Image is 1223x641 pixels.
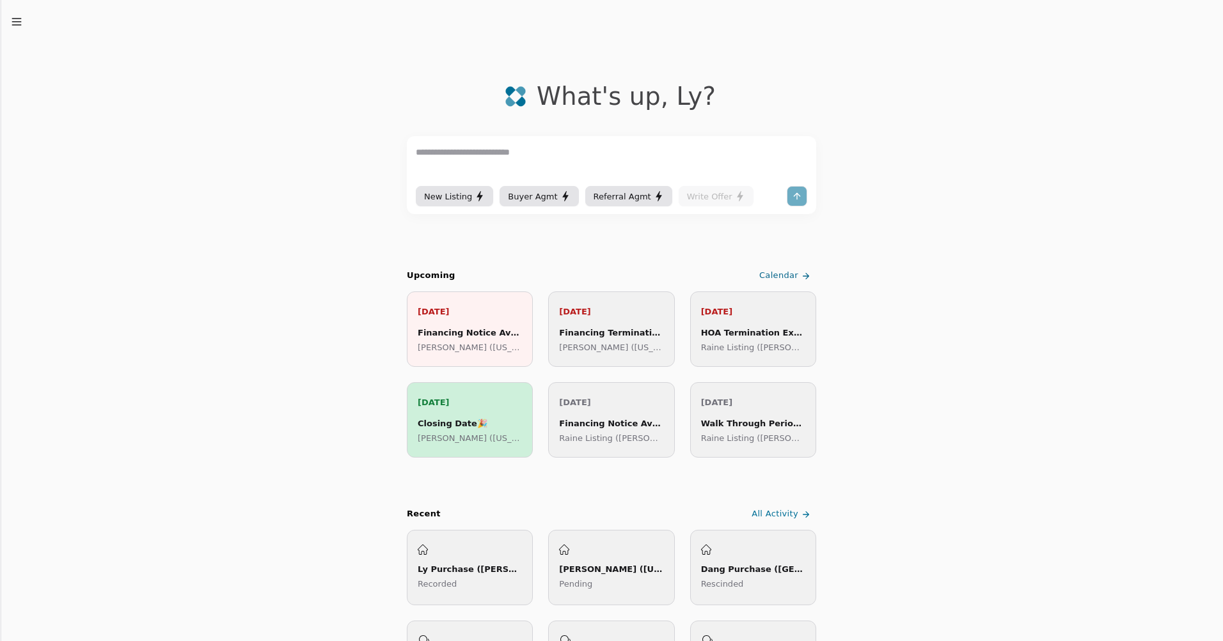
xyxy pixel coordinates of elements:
p: [DATE] [559,396,663,409]
p: Raine Listing ([PERSON_NAME][GEOGRAPHIC_DATA]) [701,431,805,445]
p: Raine Listing ([PERSON_NAME][GEOGRAPHIC_DATA]) [559,431,663,445]
div: What's up , Ly ? [537,82,716,111]
div: Financing Notice Available [559,417,663,430]
button: Referral Agmt [585,186,672,206]
a: Calendar [757,265,816,286]
p: [DATE] [701,396,805,409]
div: Financing Termination Deadline [559,326,663,339]
p: [DATE] [418,305,522,318]
a: [DATE]Financing Notice Available[PERSON_NAME] ([US_STATE][GEOGRAPHIC_DATA]) [407,291,533,367]
a: Dang Purchase ([GEOGRAPHIC_DATA])Rescinded [690,530,816,605]
a: [DATE]Financing Notice AvailableRaine Listing ([PERSON_NAME][GEOGRAPHIC_DATA]) [548,382,674,458]
img: logo [505,86,526,107]
span: Referral Agmt [594,190,651,203]
div: Closing Date 🎉 [418,417,522,430]
span: Buyer Agmt [508,190,557,203]
div: Financing Notice Available [418,326,522,339]
a: [DATE]HOA Termination ExpiresRaine Listing ([PERSON_NAME][GEOGRAPHIC_DATA]) [690,291,816,367]
button: Buyer Agmt [500,186,578,206]
a: Ly Purchase ([PERSON_NAME][GEOGRAPHIC_DATA])Recorded [407,530,533,605]
p: Pending [559,577,663,591]
p: [DATE] [701,305,805,318]
p: [DATE] [559,305,663,318]
a: [DATE]Financing Termination Deadline[PERSON_NAME] ([US_STATE][GEOGRAPHIC_DATA]) [548,291,674,367]
a: [PERSON_NAME] ([US_STATE][GEOGRAPHIC_DATA])Pending [548,530,674,605]
h2: Upcoming [407,269,455,282]
a: All Activity [749,504,816,525]
div: [PERSON_NAME] ([US_STATE][GEOGRAPHIC_DATA]) [559,562,663,576]
div: Dang Purchase ([GEOGRAPHIC_DATA]) [701,562,805,576]
span: Calendar [759,269,798,282]
button: New Listing [416,186,493,206]
p: [DATE] [418,396,522,409]
p: Rescinded [701,577,805,591]
a: [DATE]Walk Through Period BeginsRaine Listing ([PERSON_NAME][GEOGRAPHIC_DATA]) [690,382,816,458]
div: HOA Termination Expires [701,326,805,339]
p: [PERSON_NAME] ([US_STATE][GEOGRAPHIC_DATA]) [418,431,522,445]
div: Walk Through Period Begins [701,417,805,430]
span: All Activity [752,507,798,521]
div: Recent [407,507,441,521]
p: Recorded [418,577,522,591]
p: [PERSON_NAME] ([US_STATE][GEOGRAPHIC_DATA]) [418,341,522,354]
p: Raine Listing ([PERSON_NAME][GEOGRAPHIC_DATA]) [701,341,805,354]
a: [DATE]Closing Date🎉[PERSON_NAME] ([US_STATE][GEOGRAPHIC_DATA]) [407,382,533,458]
p: [PERSON_NAME] ([US_STATE][GEOGRAPHIC_DATA]) [559,341,663,354]
div: Ly Purchase ([PERSON_NAME][GEOGRAPHIC_DATA]) [418,562,522,576]
div: New Listing [424,190,485,203]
